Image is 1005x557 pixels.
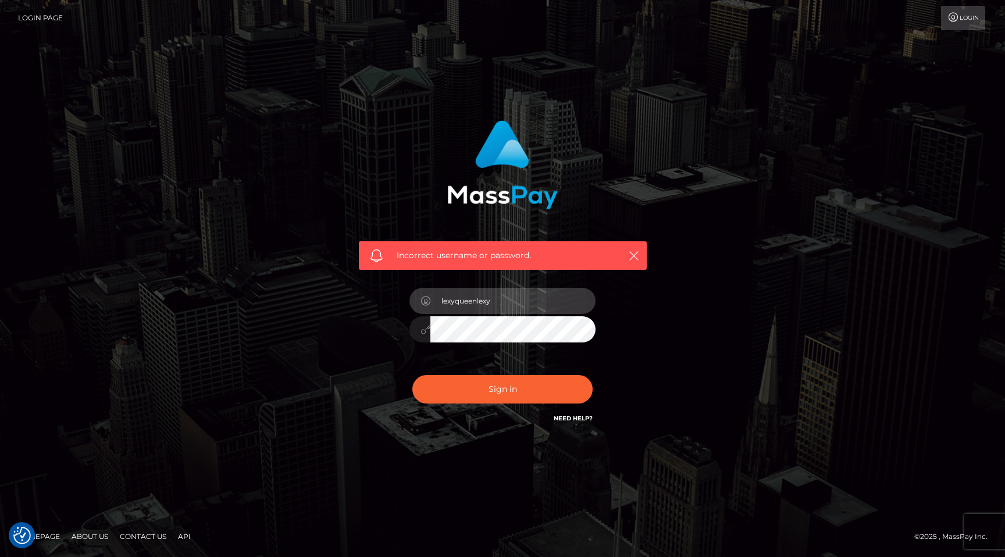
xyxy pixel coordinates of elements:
button: Consent Preferences [13,527,31,544]
a: API [173,527,195,545]
a: Login [941,6,985,30]
button: Sign in [412,375,593,404]
a: About Us [67,527,113,545]
a: Contact Us [115,527,171,545]
a: Homepage [13,527,65,545]
img: Revisit consent button [13,527,31,544]
img: MassPay Login [447,120,558,209]
a: Login Page [18,6,63,30]
span: Incorrect username or password. [397,249,609,262]
a: Need Help? [554,415,593,422]
div: © 2025 , MassPay Inc. [914,530,996,543]
input: Username... [430,288,596,314]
